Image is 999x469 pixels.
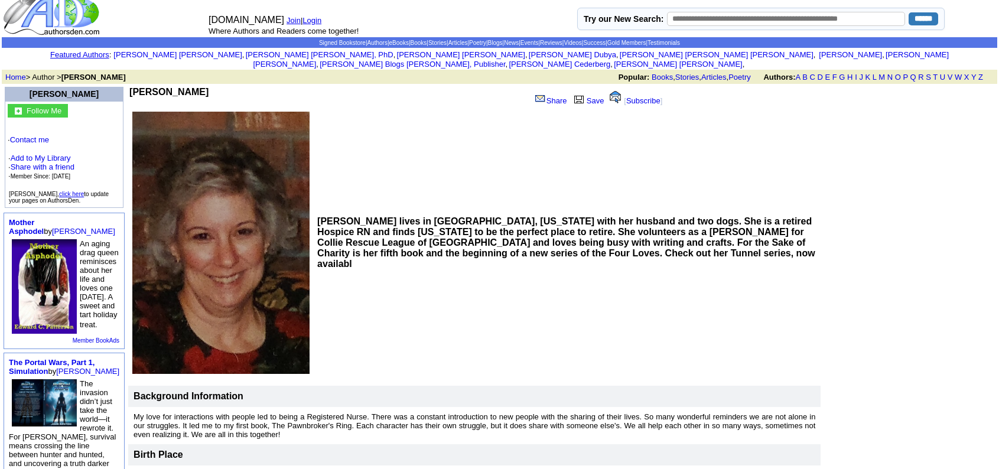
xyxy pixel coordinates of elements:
font: [PERSON_NAME], to update your pages on AuthorsDen. [9,191,109,204]
font: [ [624,96,626,105]
a: N [887,73,893,82]
font: i [395,52,396,58]
a: Subscribe [626,96,660,105]
font: My love for interactions with people led to being a Registered Nurse. There was a constant introd... [134,412,815,439]
a: Save [571,96,604,105]
a: Y [971,73,976,82]
a: H [847,73,852,82]
a: M [878,73,885,82]
a: Articles [448,40,468,46]
img: alert.gif [610,91,621,103]
font: i [244,52,245,58]
b: Background Information [134,391,243,401]
font: by [9,358,119,376]
a: Login [302,16,321,25]
a: Z [978,73,983,82]
img: 80652.jpg [12,379,77,426]
a: [PERSON_NAME] [PERSON_NAME] [PERSON_NAME] [620,50,813,59]
a: Success [583,40,606,46]
font: , , , , , , , , , , [113,50,949,69]
label: Try our New Search: [584,14,663,24]
img: See larger image [132,112,310,374]
a: News [504,40,519,46]
font: i [815,52,816,58]
font: : [50,50,111,59]
font: Where Authors and Readers come together! [209,27,359,35]
a: Join [287,16,301,25]
b: [PERSON_NAME] lives in [GEOGRAPHIC_DATA], [US_STATE] with her husband and two dogs. She is a reti... [317,216,815,269]
span: | | | | | | | | | | | | | | [319,40,680,46]
a: E [825,73,830,82]
font: i [318,61,320,68]
font: i [744,61,746,68]
font: i [613,61,614,68]
font: Birth Place [134,450,183,460]
a: B [802,73,808,82]
a: Books [652,73,673,82]
a: [PERSON_NAME] [PERSON_NAME] [614,60,742,69]
a: Share [534,96,567,105]
img: gc.jpg [15,108,22,115]
a: Q [910,73,916,82]
img: share_page.gif [535,94,545,103]
a: Reviews [540,40,562,46]
a: J [859,73,863,82]
a: Gold Members [607,40,646,46]
a: F [832,73,837,82]
a: Contact me [10,135,49,144]
font: | [301,16,326,25]
font: [DOMAIN_NAME] [209,15,284,25]
a: Share with a friend [11,162,74,171]
a: [PERSON_NAME] [PERSON_NAME] [253,50,949,69]
font: , , , [619,73,994,82]
b: [PERSON_NAME] [129,87,209,97]
a: [PERSON_NAME] [52,227,115,236]
font: i [528,52,529,58]
a: Stories [428,40,447,46]
a: Testimonials [647,40,680,46]
a: V [948,73,953,82]
b: Popular: [619,73,650,82]
a: O [895,73,901,82]
a: The Portal Wars, Part 1, Simulation [9,358,95,376]
a: Poetry [728,73,751,82]
a: D [817,73,822,82]
font: > Author > [5,73,126,82]
a: K [865,73,871,82]
a: Mother Asphodel [9,218,44,236]
font: · · · [8,154,74,180]
img: library.gif [572,94,585,103]
a: C [809,73,815,82]
a: [PERSON_NAME] Dubya [529,50,616,59]
a: [PERSON_NAME] Blogs [PERSON_NAME], Publisher [320,60,505,69]
a: [PERSON_NAME] [30,89,99,99]
a: Follow Me [27,105,61,115]
a: Member BookAds [73,337,119,344]
a: Home [5,73,26,82]
a: S [926,73,931,82]
iframe: fb:like Facebook Social Plugin [129,97,395,109]
a: Signed Bookstore [319,40,366,46]
a: P [903,73,907,82]
b: Authors: [763,73,795,82]
img: 74856.jpeg [12,239,77,334]
a: eBooks [389,40,409,46]
font: i [884,52,886,58]
a: Blogs [488,40,503,46]
a: [PERSON_NAME] [PERSON_NAME] [397,50,525,59]
a: U [940,73,945,82]
a: [PERSON_NAME] [PERSON_NAME], PhD [246,50,393,59]
font: Follow Me [27,106,61,115]
font: ] [660,96,663,105]
a: Poetry [469,40,486,46]
a: T [933,73,938,82]
a: Authors [367,40,387,46]
a: [PERSON_NAME] [817,50,883,59]
a: G [839,73,845,82]
font: by [9,218,115,236]
a: Stories [675,73,699,82]
a: click here [59,191,84,197]
a: [PERSON_NAME] [56,367,119,376]
a: A [796,73,800,82]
